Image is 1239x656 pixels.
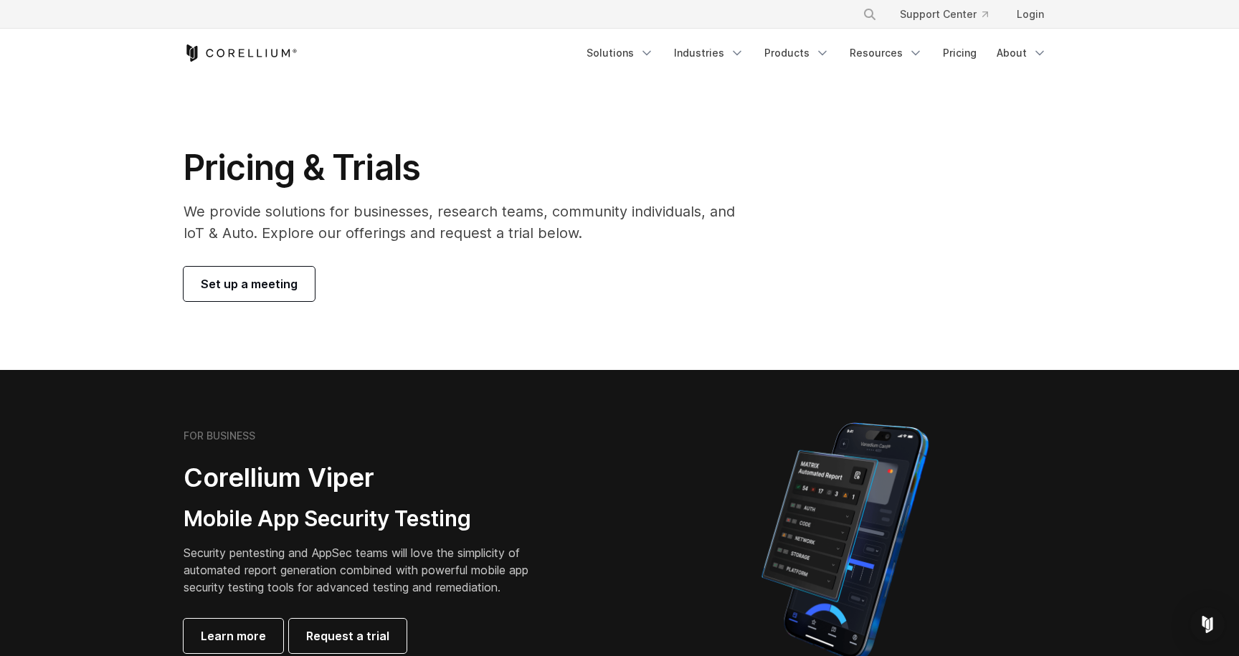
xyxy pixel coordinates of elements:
h2: Corellium Viper [184,462,551,494]
a: Resources [841,40,931,66]
h1: Pricing & Trials [184,146,755,189]
a: Corellium Home [184,44,298,62]
div: Navigation Menu [845,1,1055,27]
a: Products [756,40,838,66]
a: Request a trial [289,619,407,653]
a: About [988,40,1055,66]
a: Solutions [578,40,663,66]
a: Support Center [888,1,1000,27]
h3: Mobile App Security Testing [184,505,551,533]
a: Pricing [934,40,985,66]
a: Industries [665,40,753,66]
p: We provide solutions for businesses, research teams, community individuals, and IoT & Auto. Explo... [184,201,755,244]
h6: FOR BUSINESS [184,429,255,442]
div: Navigation Menu [578,40,1055,66]
div: Open Intercom Messenger [1190,607,1225,642]
a: Learn more [184,619,283,653]
span: Learn more [201,627,266,645]
span: Set up a meeting [201,275,298,293]
span: Request a trial [306,627,389,645]
button: Search [857,1,883,27]
p: Security pentesting and AppSec teams will love the simplicity of automated report generation comb... [184,544,551,596]
a: Login [1005,1,1055,27]
a: Set up a meeting [184,267,315,301]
